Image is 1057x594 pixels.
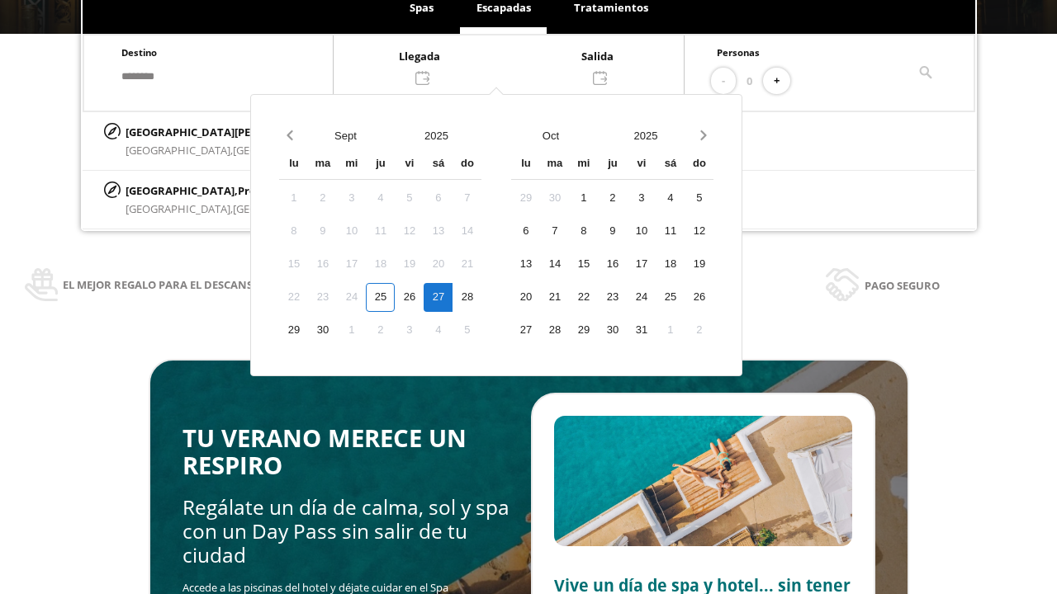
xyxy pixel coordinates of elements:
button: Open months overlay [503,121,598,150]
div: 20 [424,250,453,279]
div: Calendar days [279,184,481,345]
div: 30 [308,316,337,345]
button: Next month [693,121,713,150]
div: 5 [395,184,424,213]
div: 31 [627,316,656,345]
div: 25 [656,283,685,312]
div: 9 [598,217,627,246]
img: Slide2.BHA6Qswy.webp [554,416,852,546]
div: 6 [424,184,453,213]
div: 19 [685,250,713,279]
span: TU VERANO MERECE UN RESPIRO [182,422,467,482]
div: 23 [598,283,627,312]
span: [GEOGRAPHIC_DATA], [126,143,233,158]
div: do [685,150,713,179]
div: 13 [511,250,540,279]
div: 29 [279,316,308,345]
span: Personas [717,46,760,59]
div: 2 [598,184,627,213]
span: [GEOGRAPHIC_DATA] [233,143,338,158]
span: 0 [747,72,752,90]
div: 21 [453,250,481,279]
div: 2 [366,316,395,345]
div: 3 [627,184,656,213]
div: 12 [395,217,424,246]
div: do [453,150,481,179]
div: 7 [540,217,569,246]
button: Open years overlay [598,121,693,150]
div: 5 [685,184,713,213]
div: vi [627,150,656,179]
div: 4 [656,184,685,213]
div: 12 [685,217,713,246]
span: Destino [121,46,157,59]
div: 1 [279,184,308,213]
div: 24 [337,283,366,312]
div: 16 [598,250,627,279]
div: 1 [337,316,366,345]
button: Previous month [279,121,300,150]
div: 4 [424,316,453,345]
div: 1 [656,316,685,345]
div: 3 [337,184,366,213]
span: Provincia [238,183,288,198]
div: 8 [279,217,308,246]
p: [GEOGRAPHIC_DATA], [126,181,338,200]
div: 28 [540,316,569,345]
div: 18 [656,250,685,279]
div: 27 [511,316,540,345]
button: - [711,68,736,95]
div: 13 [424,217,453,246]
div: Calendar wrapper [511,150,713,345]
div: 19 [395,250,424,279]
div: 25 [366,283,395,312]
div: 14 [453,217,481,246]
div: 22 [279,283,308,312]
div: sá [424,150,453,179]
div: ju [366,150,395,179]
div: 15 [279,250,308,279]
div: 10 [337,217,366,246]
div: vi [395,150,424,179]
div: 4 [366,184,395,213]
button: Open months overlay [300,121,391,150]
div: 2 [308,184,337,213]
span: Pago seguro [865,276,940,295]
div: 17 [337,250,366,279]
div: 29 [569,316,598,345]
div: 16 [308,250,337,279]
div: 28 [453,283,481,312]
div: lu [511,150,540,179]
div: 7 [453,184,481,213]
p: [GEOGRAPHIC_DATA][PERSON_NAME], [126,123,361,141]
div: lu [279,150,308,179]
div: 9 [308,217,337,246]
div: 30 [540,184,569,213]
div: 3 [395,316,424,345]
div: 26 [685,283,713,312]
div: ju [598,150,627,179]
div: 10 [627,217,656,246]
div: ma [308,150,337,179]
div: Calendar days [511,184,713,345]
button: + [763,68,790,95]
div: 1 [569,184,598,213]
div: sá [656,150,685,179]
div: 11 [366,217,395,246]
div: 21 [540,283,569,312]
span: [GEOGRAPHIC_DATA], [126,201,233,216]
div: 30 [598,316,627,345]
div: 18 [366,250,395,279]
div: 24 [627,283,656,312]
div: 11 [656,217,685,246]
div: mi [337,150,366,179]
div: 17 [627,250,656,279]
div: 14 [540,250,569,279]
div: 15 [569,250,598,279]
div: 5 [453,316,481,345]
div: 23 [308,283,337,312]
div: 6 [511,217,540,246]
div: 20 [511,283,540,312]
div: 29 [511,184,540,213]
div: 2 [685,316,713,345]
